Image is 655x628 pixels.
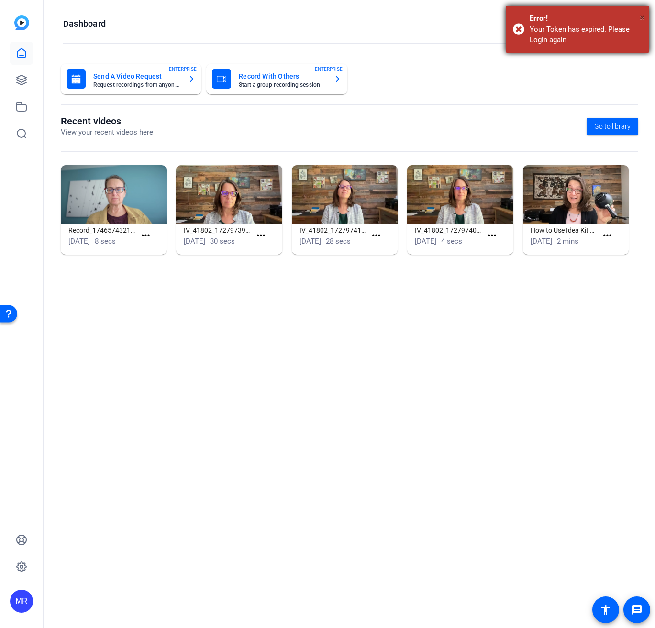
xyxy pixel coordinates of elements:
mat-icon: accessibility [600,604,611,616]
h1: How to Use Idea Kit Creator Studio [531,224,598,236]
span: [DATE] [68,237,90,246]
h1: IV_41802_1727973997555_webcam [184,224,251,236]
span: ENTERPRISE [169,66,197,73]
mat-card-subtitle: Start a group recording session [239,82,326,88]
img: IV_41802_1727974072817_webcam [407,165,513,225]
h1: Dashboard [63,18,106,30]
span: Go to library [594,122,631,132]
span: × [640,11,645,23]
h1: Record_1746574321982_webcam [68,224,136,236]
mat-card-title: Send A Video Request [93,70,180,82]
div: MR [10,590,33,613]
span: [DATE] [184,237,205,246]
span: 4 secs [441,237,462,246]
img: Record_1746574321982_webcam [61,165,167,225]
span: 30 secs [210,237,235,246]
mat-card-title: Record With Others [239,70,326,82]
p: View your recent videos here [61,127,153,138]
h1: IV_41802_1727974072817_webcam [415,224,482,236]
span: 28 secs [326,237,351,246]
button: Send A Video RequestRequest recordings from anyone, anywhereENTERPRISE [61,64,201,94]
button: Close [640,10,645,24]
span: [DATE] [531,237,552,246]
a: Go to library [587,118,638,135]
img: blue-gradient.svg [14,15,29,30]
img: IV_41802_1727973997555_webcam [176,165,282,225]
button: Record With OthersStart a group recording sessionENTERPRISE [206,64,347,94]
span: ENTERPRISE [315,66,343,73]
mat-icon: more_horiz [140,230,152,242]
mat-icon: more_horiz [255,230,267,242]
span: [DATE] [415,237,436,246]
mat-icon: more_horiz [601,230,613,242]
div: Error! [530,13,642,24]
mat-card-subtitle: Request recordings from anyone, anywhere [93,82,180,88]
mat-icon: more_horiz [486,230,498,242]
h1: IV_41802_1727974122981_webcam [300,224,367,236]
img: How to Use Idea Kit Creator Studio [523,165,629,225]
mat-icon: more_horiz [370,230,382,242]
mat-icon: message [631,604,643,616]
span: 2 mins [557,237,578,246]
img: IV_41802_1727974122981_webcam [292,165,398,225]
span: 8 secs [95,237,116,246]
h1: Recent videos [61,115,153,127]
div: Your Token has expired. Please Login again [530,24,642,45]
span: [DATE] [300,237,321,246]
